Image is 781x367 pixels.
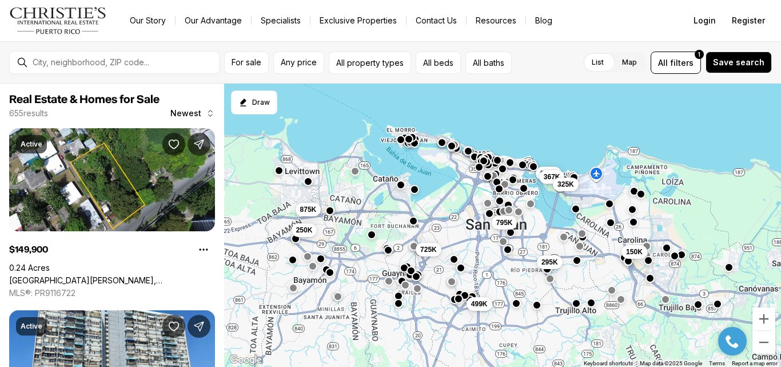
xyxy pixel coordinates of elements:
a: Exclusive Properties [310,13,406,29]
p: Active [21,322,42,331]
span: Map data ©2025 Google [640,360,702,366]
a: Specialists [252,13,310,29]
button: 875K [296,203,321,216]
span: All [658,57,668,69]
button: Share Property [188,315,210,338]
span: Register [732,16,765,25]
span: 725K [420,245,437,254]
button: 325K [553,177,579,191]
button: All beds [416,52,461,74]
span: 1 [698,50,700,59]
button: For sale [224,52,269,74]
button: Any price [273,52,324,74]
label: Map [613,52,646,73]
a: Resources [467,13,525,29]
p: 655 results [9,109,48,118]
button: Newest [164,102,222,125]
span: 795K [496,218,513,227]
span: Any price [281,58,317,67]
a: CALLE ANDINO, CAROLINA PR, 00982 [9,275,215,286]
button: Save Property: CALLE ANDINO [162,133,185,156]
button: Zoom out [752,331,775,354]
button: Save Property: 709 HERMANOS RODRIGUEZ EMMA #1704 [162,315,185,338]
span: 875K [300,205,317,214]
button: 499K [467,297,492,311]
button: 150K [621,245,647,259]
button: 725K [416,243,441,256]
a: Our Story [121,13,175,29]
button: Save search [706,52,772,73]
button: Share Property [188,133,210,156]
button: 295K [537,255,563,269]
a: Report a map error [732,360,778,366]
span: 150K [626,247,643,256]
span: 325K [557,180,574,189]
span: Save search [713,58,764,67]
span: 653K [540,169,557,178]
button: 367K [539,170,565,184]
button: Login [687,9,723,32]
span: For sale [232,58,261,67]
a: Our Advantage [176,13,251,29]
button: Property options [192,238,215,261]
button: All property types [329,52,411,74]
button: 795K [492,216,517,230]
button: All baths [465,52,512,74]
span: Login [694,16,716,25]
button: Allfilters1 [651,52,701,74]
p: Active [21,140,42,149]
button: 653K [536,167,561,180]
label: List [583,52,613,73]
span: Newest [170,109,201,118]
span: 367K [544,172,560,181]
span: Real Estate & Homes for Sale [9,94,160,105]
a: Terms (opens in new tab) [709,360,725,366]
span: 295K [541,258,558,267]
button: Zoom in [752,307,775,330]
button: Register [725,9,772,32]
img: logo [9,7,107,34]
button: Contact Us [407,13,466,29]
a: Blog [526,13,561,29]
span: filters [670,57,694,69]
span: 250K [296,226,313,235]
button: 250K [292,223,317,237]
button: Start drawing [231,90,277,115]
span: 499K [471,299,488,309]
